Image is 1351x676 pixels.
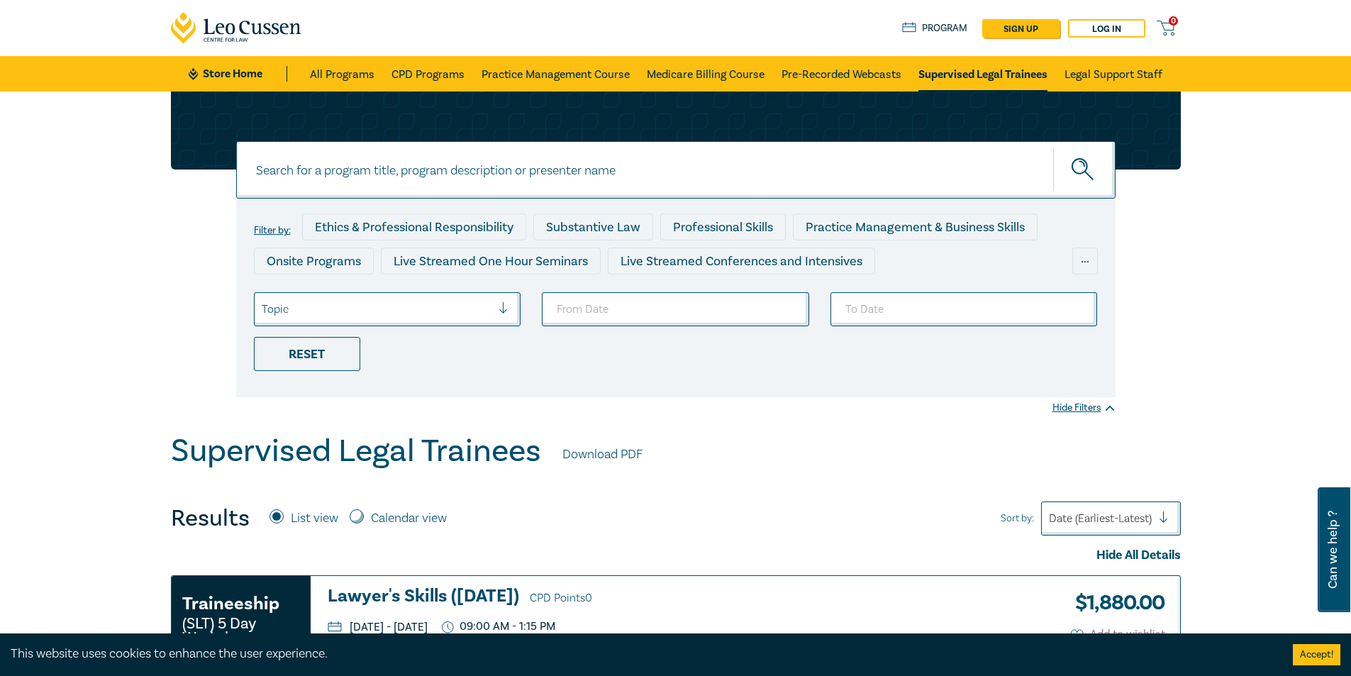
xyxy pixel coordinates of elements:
div: Practice Management & Business Skills [793,214,1038,240]
a: Log in [1068,19,1145,38]
a: Download PDF [562,445,643,464]
label: Calendar view [371,509,447,528]
div: National Programs [818,282,949,309]
a: Medicare Billing Course [647,56,765,92]
div: 10 CPD Point Packages [656,282,811,309]
a: All Programs [310,56,374,92]
div: Live Streamed One Hour Seminars [381,248,601,275]
div: Hide All Details [171,546,1181,565]
a: Pre-Recorded Webcasts [782,56,901,92]
div: Pre-Recorded Webcasts [486,282,649,309]
input: To Date [830,292,1098,326]
input: Sort by [1049,511,1052,526]
span: 0 [1169,16,1178,26]
small: (SLT) 5 Day Workshop [182,616,300,645]
p: [DATE] - [DATE] [328,621,428,633]
a: CPD Programs [391,56,465,92]
div: ... [1072,248,1098,275]
p: 09:00 AM - 1:15 PM [442,620,556,633]
div: Professional Skills [660,214,786,240]
h3: $ 1,880.00 [1064,587,1165,619]
button: Add to wishlist [1071,626,1165,643]
a: Lawyer's Skills ([DATE]) CPD Points0 [328,587,1035,608]
a: Supervised Legal Trainees [918,56,1047,92]
div: Live Streamed Practical Workshops [254,282,479,309]
a: Program [902,21,968,36]
a: Store Home [189,66,287,82]
div: Substantive Law [533,214,653,240]
span: Can we help ? [1326,496,1340,604]
a: sign up [982,19,1060,38]
div: Hide Filters [1052,401,1116,415]
h3: Lawyer's Skills ([DATE]) [328,587,1035,608]
a: Legal Support Staff [1064,56,1162,92]
h4: Results [171,504,250,533]
span: CPD Points 0 [530,591,592,605]
input: From Date [542,292,809,326]
div: This website uses cookies to enhance the user experience. [11,645,1272,663]
input: select [262,301,265,317]
label: List view [291,509,338,528]
input: Search for a program title, program description or presenter name [236,141,1116,199]
a: Practice Management Course [482,56,630,92]
h1: Supervised Legal Trainees [171,433,541,470]
label: Filter by: [254,225,291,236]
span: Sort by: [1001,511,1034,526]
div: Reset [254,337,360,371]
h3: Traineeship [182,591,279,616]
div: Onsite Programs [254,248,374,275]
div: Ethics & Professional Responsibility [302,214,526,240]
button: Accept cookies [1293,644,1340,665]
div: Live Streamed Conferences and Intensives [608,248,875,275]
